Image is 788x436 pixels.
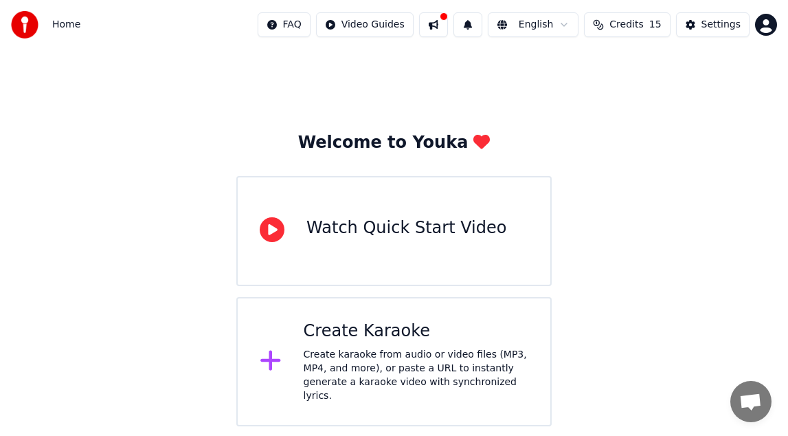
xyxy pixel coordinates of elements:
span: 15 [649,18,662,32]
div: Create Karaoke [304,320,528,342]
div: Settings [701,18,741,32]
span: Credits [609,18,643,32]
span: Home [52,18,80,32]
button: FAQ [258,12,311,37]
div: Watch Quick Start Video [306,217,506,239]
img: youka [11,11,38,39]
div: Create karaoke from audio or video files (MP3, MP4, and more), or paste a URL to instantly genera... [304,348,528,403]
button: Credits15 [584,12,670,37]
div: Open chat [730,381,772,422]
nav: breadcrumb [52,18,80,32]
button: Settings [676,12,750,37]
button: Video Guides [316,12,414,37]
div: Welcome to Youka [298,132,491,154]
